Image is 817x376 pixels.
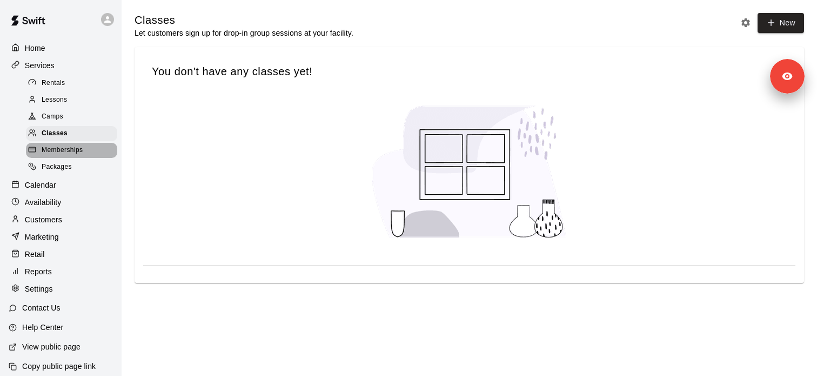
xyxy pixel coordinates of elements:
span: You don't have any classes yet! [152,64,787,79]
div: Memberships [26,143,117,158]
p: View public page [22,341,81,352]
div: Lessons [26,93,117,108]
a: Customers [9,212,113,228]
span: Packages [42,162,72,173]
h5: Classes [135,13,353,28]
a: Retail [9,246,113,262]
p: Calendar [25,180,56,190]
a: Lessons [26,91,122,108]
p: Copy public page link [22,361,96,372]
a: Home [9,40,113,56]
button: New [758,13,804,33]
div: Packages [26,160,117,175]
p: Availability [25,197,62,208]
a: Rentals [26,75,122,91]
a: Reports [9,263,113,280]
div: Classes [26,126,117,141]
p: Retail [25,249,45,260]
a: Classes [26,126,122,142]
a: Camps [26,109,122,126]
p: Settings [25,283,53,294]
p: Customers [25,214,62,225]
div: Rentals [26,76,117,91]
span: Camps [42,111,63,122]
a: Availability [9,194,113,210]
p: Let customers sign up for drop-in group sessions at your facility. [135,28,353,38]
p: Contact Us [22,302,61,313]
p: Services [25,60,55,71]
div: Camps [26,109,117,124]
a: Marketing [9,229,113,245]
button: Classes settings [738,15,754,31]
span: Memberships [42,145,83,156]
span: Lessons [42,95,68,105]
p: Marketing [25,232,59,242]
a: Calendar [9,177,113,193]
p: Reports [25,266,52,277]
a: Services [9,57,113,74]
span: Rentals [42,78,65,89]
p: Home [25,43,45,54]
p: Help Center [22,322,63,333]
a: Packages [26,159,122,176]
a: Settings [9,281,113,297]
span: Classes [42,128,68,139]
a: Memberships [26,142,122,159]
img: No lessons created [361,96,578,248]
